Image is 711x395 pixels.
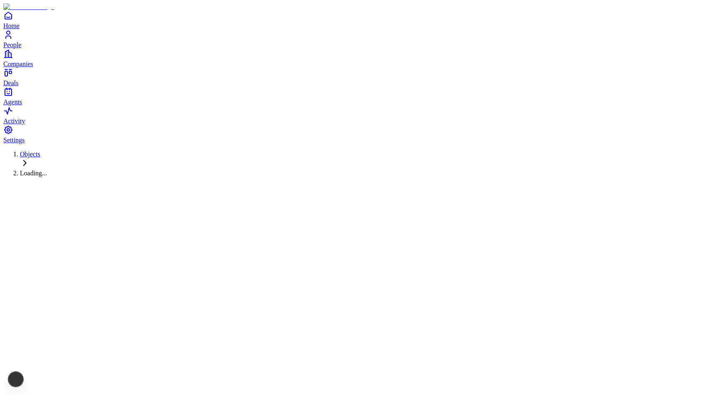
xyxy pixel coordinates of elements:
[3,41,22,48] span: People
[20,170,47,177] span: Loading...
[20,151,40,158] a: Objects
[3,79,18,86] span: Deals
[3,136,25,144] span: Settings
[3,87,708,105] a: Agents
[3,117,25,124] span: Activity
[3,151,708,177] nav: Breadcrumb
[3,22,19,29] span: Home
[3,98,22,105] span: Agents
[3,106,708,124] a: Activity
[3,68,708,86] a: Deals
[3,49,708,67] a: Companies
[3,11,708,29] a: Home
[3,60,33,67] span: Companies
[3,30,708,48] a: People
[3,3,54,11] img: Item Brain Logo
[3,125,708,144] a: Settings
